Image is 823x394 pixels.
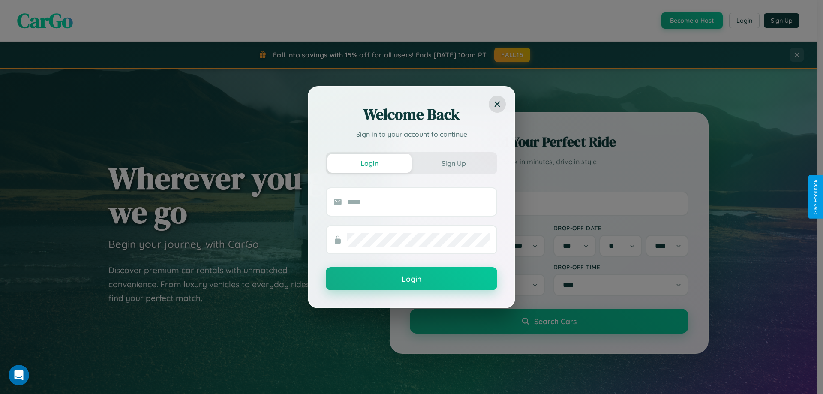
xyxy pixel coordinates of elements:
[813,180,819,214] div: Give Feedback
[326,129,497,139] p: Sign in to your account to continue
[9,365,29,385] iframe: Intercom live chat
[326,104,497,125] h2: Welcome Back
[326,267,497,290] button: Login
[411,154,496,173] button: Sign Up
[327,154,411,173] button: Login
